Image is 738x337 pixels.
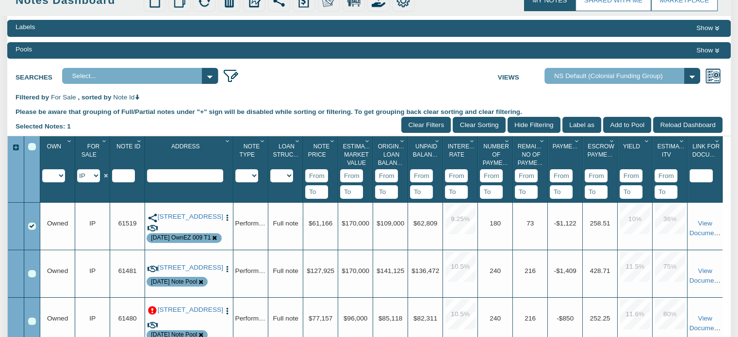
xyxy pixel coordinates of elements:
div: Column Menu [468,136,477,145]
div: Row 1, Row Selection Checkbox [28,223,36,230]
span: Address [171,143,200,150]
span: $77,157 [309,315,332,322]
div: Column Menu [363,136,372,145]
button: Show [693,22,722,34]
span: -$1,122 [554,220,576,227]
span: Performing [235,315,267,322]
span: 73 [526,220,534,227]
div: Link For Documents Sort None [689,140,722,169]
input: To [585,185,607,199]
div: Sort None [270,140,303,182]
div: Payment(P&I) Sort None [550,140,582,169]
span: Original Loan Balance [378,143,406,167]
span: Yield [623,143,640,150]
div: Column Menu [607,136,617,145]
span: , [78,94,80,101]
span: $62,809 [413,220,437,227]
input: Clear Filters [401,117,451,133]
input: From [445,169,468,183]
input: Clear Sorting [453,117,506,133]
span: -$850 [557,315,574,322]
span: $96,000 [344,315,367,322]
span: 428.71 [590,267,610,274]
span: Own [47,143,61,150]
div: Sort None [42,140,75,182]
input: Reload Dashboard [653,117,722,133]
input: To [305,185,328,199]
a: View Documents [689,315,722,332]
img: cell-menu.png [223,307,231,315]
div: Sort None [375,140,408,199]
span: Note Id [116,143,140,150]
div: Estimated Market Value Sort None [340,140,373,169]
input: From [585,169,607,183]
span: For Sale [51,94,76,101]
div: Sort None [689,140,722,182]
div: Column Menu [135,136,144,145]
img: cell-menu.png [223,214,231,222]
div: 10.0 [620,204,650,234]
span: 240 [490,267,501,274]
input: To [515,185,538,199]
div: Column Menu [538,136,547,145]
span: 252.25 [590,315,610,322]
span: Estimated Market Value [343,143,377,167]
div: 80.0 [655,299,685,329]
div: Sort None [77,140,110,182]
div: 11.5 [620,252,650,282]
span: Performing [235,220,267,227]
div: Original Loan Balance Sort None [375,140,408,169]
div: 10.5 [445,252,476,282]
span: 216 [525,315,536,322]
div: Please be aware that grouping of Full/Partial notes under "+" sign will be disabled while sorting... [16,102,722,117]
input: To [550,185,573,199]
a: View Documents [689,220,722,237]
button: Press to open the note menu [223,213,231,223]
input: From [410,169,433,183]
a: View Documents [689,267,722,284]
span: $82,311 [413,315,437,322]
span: $61,166 [309,220,332,227]
div: Sort None [305,140,338,199]
div: Column Menu [65,136,74,145]
input: From [550,169,573,183]
img: deal_progress.svg [148,321,158,329]
span: Note Price [308,143,330,158]
div: Selected Notes: 1 [16,117,78,136]
span: $127,925 [307,267,334,274]
div: 9.25 [445,204,476,234]
input: From [375,169,398,183]
span: $170,000 [342,220,369,227]
img: edit_filter_icon.png [223,68,239,84]
input: To [480,185,503,199]
div: 11.6 [620,299,650,329]
button: Press to open the note menu [223,306,231,316]
span: Payment(P&I) [553,143,594,150]
div: Number Of Payments Sort None [480,140,512,169]
input: To [340,185,363,199]
span: Estimated Itv [657,143,691,158]
div: Pools [16,45,32,54]
span: 240 [490,315,501,322]
div: Column Menu [433,136,442,145]
span: 61519 [118,220,137,227]
div: Own Sort None [42,140,75,169]
button: Show [693,45,722,56]
div: Note Price Sort None [305,140,338,169]
div: Column Menu [293,136,302,145]
div: Column Menu [258,136,267,145]
input: Add to Pool [603,117,651,133]
span: Unpaid Balance [413,143,441,158]
input: Label as [562,117,601,133]
div: Note is contained in the pool 8-14-25 OwnEZ 009 T1 [151,234,211,242]
input: To [445,185,468,199]
div: Remaining No Of Payments Sort None [515,140,547,169]
div: 36.0 [655,204,685,234]
span: $141,125 [377,267,404,274]
div: Address Sort None [147,140,233,169]
span: $170,000 [342,267,369,274]
span: Loan Structure [273,143,310,158]
div: Note Type Sort None [235,140,268,169]
span: 258.51 [590,220,610,227]
img: views.png [705,68,721,84]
